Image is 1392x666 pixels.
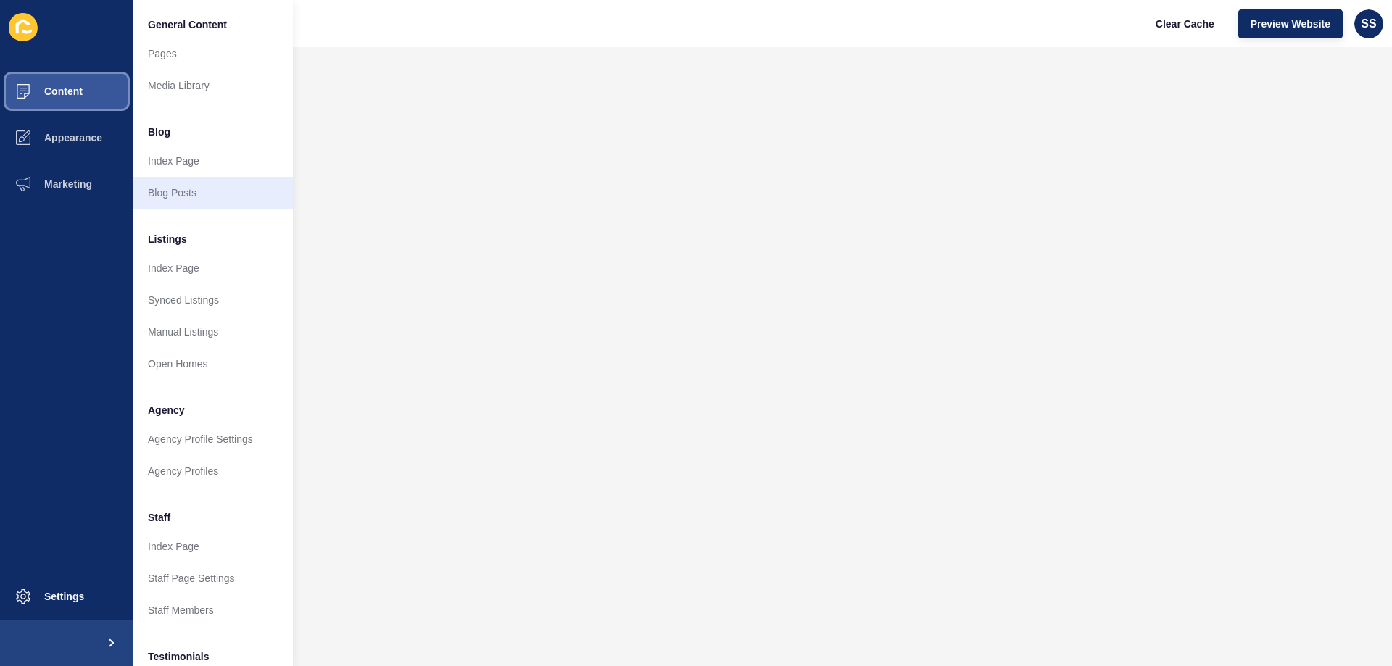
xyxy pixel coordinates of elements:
button: Preview Website [1238,9,1343,38]
span: Testimonials [148,649,210,664]
span: General Content [148,17,227,32]
span: Preview Website [1251,17,1330,31]
span: Blog [148,125,170,139]
a: Staff Members [133,594,293,626]
a: Manual Listings [133,316,293,348]
a: Staff Page Settings [133,562,293,594]
a: Index Page [133,145,293,177]
a: Media Library [133,70,293,101]
span: SS [1361,17,1376,31]
button: Clear Cache [1143,9,1227,38]
a: Index Page [133,252,293,284]
span: Staff [148,510,170,525]
span: Listings [148,232,187,246]
a: Index Page [133,530,293,562]
a: Pages [133,38,293,70]
a: Blog Posts [133,177,293,209]
span: Clear Cache [1156,17,1214,31]
a: Open Homes [133,348,293,380]
span: Agency [148,403,185,417]
a: Synced Listings [133,284,293,316]
a: Agency Profiles [133,455,293,487]
a: Agency Profile Settings [133,423,293,455]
